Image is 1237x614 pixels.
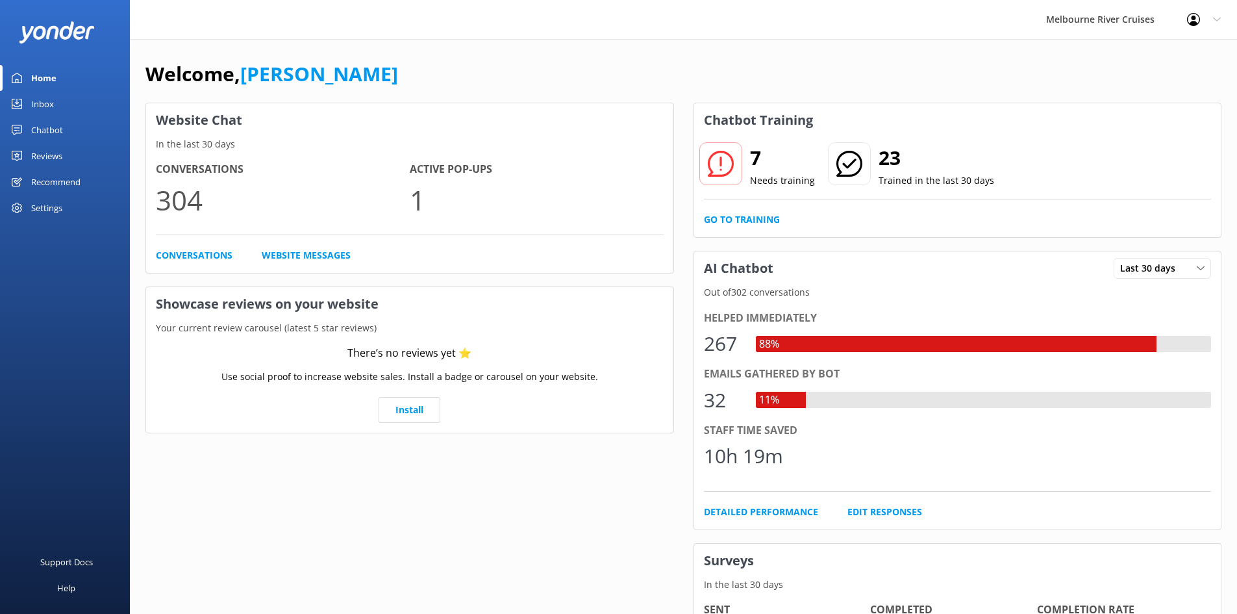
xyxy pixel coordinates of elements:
[145,58,398,90] h1: Welcome,
[756,392,782,409] div: 11%
[704,385,743,416] div: 32
[146,321,673,335] p: Your current review carousel (latest 5 star reviews)
[879,142,994,173] h2: 23
[31,117,63,143] div: Chatbot
[31,195,62,221] div: Settings
[704,212,780,227] a: Go to Training
[221,370,598,384] p: Use social proof to increase website sales. Install a badge or carousel on your website.
[704,441,783,472] div: 10h 19m
[694,251,783,285] h3: AI Chatbot
[756,336,782,353] div: 88%
[40,549,93,575] div: Support Docs
[694,103,823,137] h3: Chatbot Training
[410,161,664,178] h4: Active Pop-ups
[146,103,673,137] h3: Website Chat
[879,173,994,188] p: Trained in the last 30 days
[704,505,818,519] a: Detailed Performance
[750,142,815,173] h2: 7
[240,60,398,87] a: [PERSON_NAME]
[847,505,922,519] a: Edit Responses
[1120,261,1183,275] span: Last 30 days
[31,169,81,195] div: Recommend
[694,578,1221,592] p: In the last 30 days
[156,178,410,222] p: 304
[156,248,232,262] a: Conversations
[694,544,1221,578] h3: Surveys
[262,248,351,262] a: Website Messages
[410,178,664,222] p: 1
[750,173,815,188] p: Needs training
[347,345,471,362] div: There’s no reviews yet ⭐
[31,91,54,117] div: Inbox
[31,65,56,91] div: Home
[19,21,94,43] img: yonder-white-logo.png
[146,137,673,151] p: In the last 30 days
[57,575,75,601] div: Help
[31,143,62,169] div: Reviews
[146,287,673,321] h3: Showcase reviews on your website
[704,310,1212,327] div: Helped immediately
[156,161,410,178] h4: Conversations
[379,397,440,423] a: Install
[704,422,1212,439] div: Staff time saved
[694,285,1221,300] p: Out of 302 conversations
[704,366,1212,383] div: Emails gathered by bot
[704,328,743,359] div: 267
